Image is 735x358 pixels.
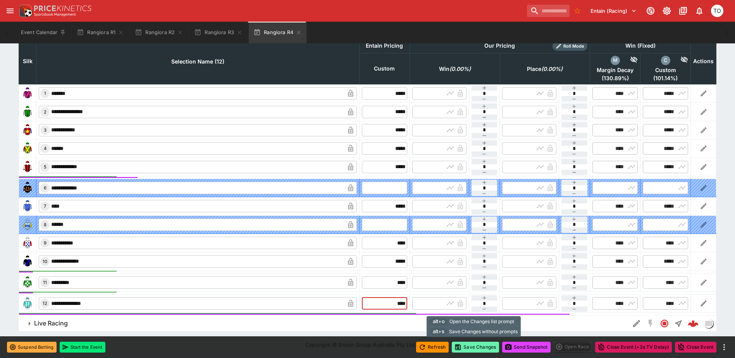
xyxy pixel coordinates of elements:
button: Rangiora R1 [72,22,129,43]
button: Event Calendar [16,22,71,43]
div: split button [554,341,592,352]
button: Suspend Betting [7,342,57,353]
button: Notifications [692,4,706,18]
button: Live Racing [19,316,630,331]
span: Save Changes without prompts [449,328,518,336]
div: Hide Competitor [670,56,689,65]
button: Toggle light/dark mode [660,4,674,18]
th: Silk [19,38,36,84]
span: ( 130.89 %) [592,75,638,82]
div: Our Pricing [481,41,518,51]
th: Custom [359,53,410,84]
button: Close Event [675,342,716,353]
div: Hide Competitor [620,56,638,65]
span: 5 [42,164,48,170]
img: runner 7 [21,200,34,212]
span: ( 101.14 %) [643,75,688,82]
span: Win(0.00%) [430,64,479,74]
img: runner 11 [21,276,34,289]
span: 1 [43,91,48,96]
a: d880c1c0-0121-4dae-9a38-e09f090ad07f [685,316,701,331]
img: runner 5 [21,161,34,173]
button: Save Changes [452,342,499,353]
button: open drawer [3,4,17,18]
div: d880c1c0-0121-4dae-9a38-e09f090ad07f [688,318,699,329]
span: Place(0.00%) [518,64,571,74]
button: Rangiora R2 [130,22,188,43]
span: Open the Changes list prompt [449,318,514,325]
span: 12 [41,301,49,306]
span: 3 [42,127,48,133]
button: Select Tenant [586,5,641,17]
button: more [720,343,729,352]
span: 7 [42,203,48,209]
input: search [527,5,570,17]
button: Straight [671,317,685,330]
img: runner 12 [21,297,34,310]
th: Entain Pricing [359,38,410,53]
button: Closed [658,317,671,330]
button: Start the Event [60,342,105,353]
img: runner 6 [21,182,34,194]
img: PriceKinetics [34,5,91,11]
img: runner 10 [21,255,34,268]
h6: Live Racing [34,319,68,327]
span: 4 [42,146,48,151]
span: 8 [42,222,48,227]
button: Connected to PK [644,4,658,18]
button: Edit Detail [630,317,644,330]
button: Refresh [416,342,449,353]
img: runner 4 [21,142,34,155]
svg: Closed [660,319,669,328]
div: custom [661,56,670,65]
button: Rangiora R4 [249,22,306,43]
button: No Bookmarks [571,5,584,17]
div: Show/hide Price Roll mode configuration. [553,41,587,51]
button: Close Event (+3s TV Delay) [595,342,672,353]
span: alt+s [430,328,448,336]
span: 9 [42,240,48,246]
div: margin_decay [611,56,620,65]
img: runner 1 [21,87,34,100]
button: Send Snapshot [502,342,551,353]
div: liveracing [704,319,713,328]
button: Thomas OConnor [709,2,726,19]
span: 2 [42,109,48,115]
img: runner 2 [21,106,34,118]
button: Rangiora R3 [189,22,247,43]
span: 6 [42,185,48,191]
em: ( 0.00 %) [541,64,563,74]
span: Selection Name (12) [163,57,233,66]
span: 11 [41,280,48,285]
button: SGM Disabled [644,317,658,330]
img: PriceKinetics Logo [17,3,33,19]
img: logo-cerberus--red.svg [688,318,699,329]
img: liveracing [704,319,713,328]
span: Custom [643,67,688,74]
div: Thomas OConnor [711,5,723,17]
em: ( 0.00 %) [449,64,471,74]
span: 10 [41,259,49,264]
img: runner 3 [21,124,34,136]
th: Actions [691,38,716,84]
span: Roll Mode [560,43,587,50]
img: Sportsbook Management [34,13,76,16]
th: Win (Fixed) [590,38,691,53]
img: runner 9 [21,237,34,249]
img: runner 8 [21,219,34,231]
span: alt+o [430,318,448,325]
button: Documentation [676,4,690,18]
span: Margin Decay [592,67,638,74]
